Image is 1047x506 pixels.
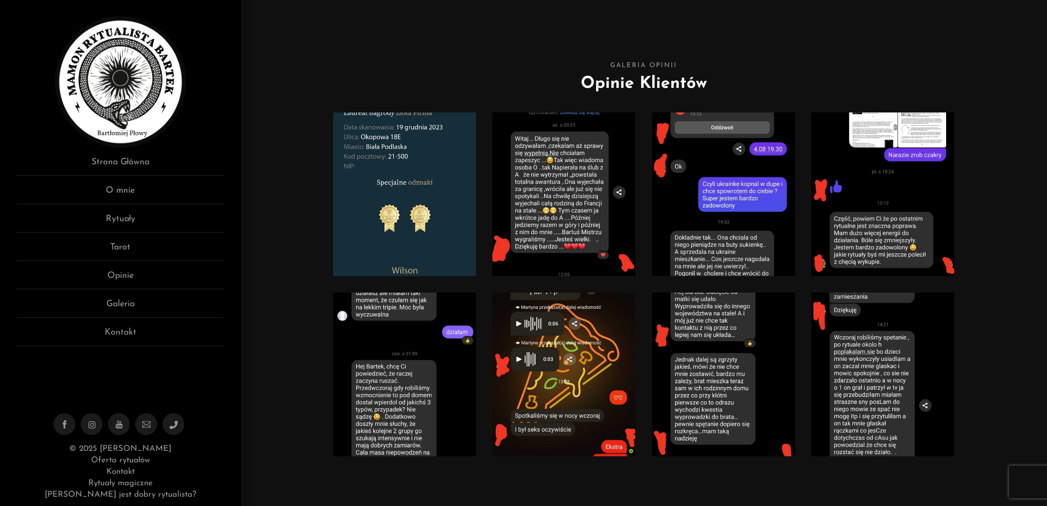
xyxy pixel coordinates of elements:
[91,456,150,465] a: Oferta rytuałów
[45,491,196,499] a: [PERSON_NAME] jest dobry rytualista?
[333,72,955,96] h1: Opinie Klientów
[16,241,225,261] a: Tarot
[16,297,225,318] a: Galeria
[16,212,225,233] a: Rytuały
[106,468,135,476] a: Kontakt
[16,269,225,289] a: Opinie
[16,184,225,204] a: O mnie
[333,60,955,72] span: Galeria Opinii
[16,156,225,176] a: Strona Główna
[88,479,153,487] a: Rytuały magiczne
[55,16,186,147] img: Rytualista Bartek
[16,326,225,346] a: Kontakt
